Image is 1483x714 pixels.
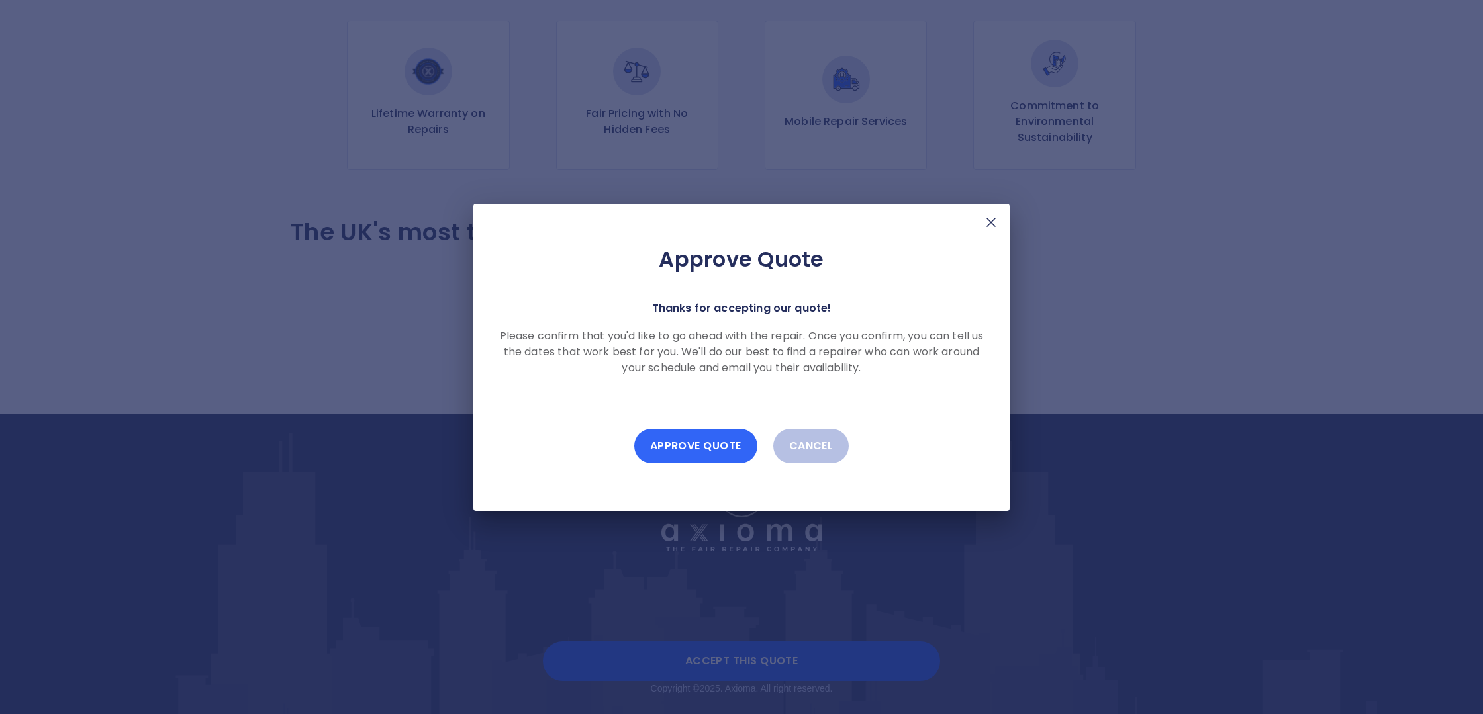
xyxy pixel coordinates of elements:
[773,429,849,463] button: Cancel
[652,299,832,318] p: Thanks for accepting our quote!
[495,246,988,273] h2: Approve Quote
[495,328,988,376] p: Please confirm that you'd like to go ahead with the repair. Once you confirm, you can tell us the...
[634,429,757,463] button: Approve Quote
[983,214,999,230] img: X Mark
